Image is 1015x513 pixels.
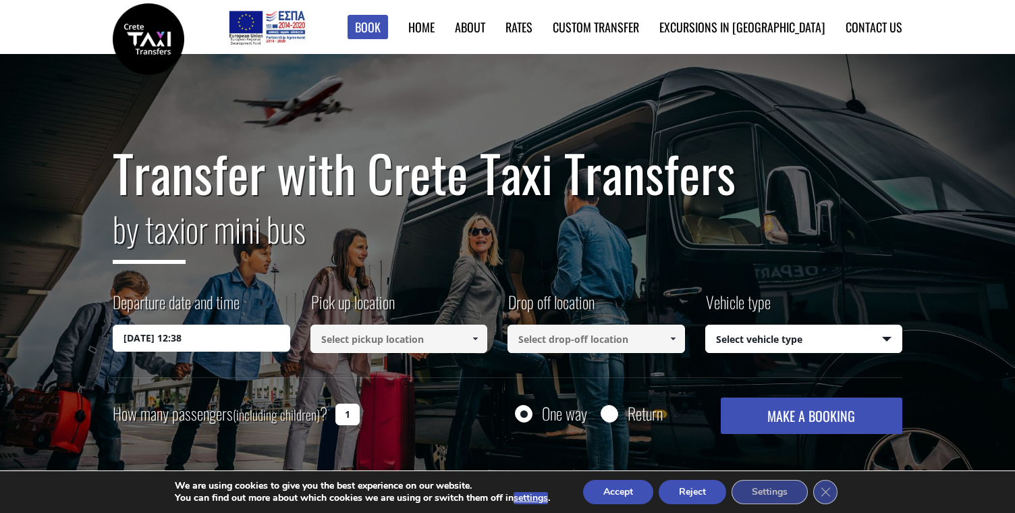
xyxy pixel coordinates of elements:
p: We are using cookies to give you the best experience on our website. [175,480,550,492]
a: Home [408,18,435,36]
input: Select drop-off location [507,325,685,353]
label: Return [628,405,663,422]
span: Select vehicle type [706,325,902,354]
button: Accept [583,480,653,504]
img: e-bannersEUERDF180X90.jpg [227,7,307,47]
p: You can find out more about which cookies we are using or switch them off in . [175,492,550,504]
h1: Transfer with Crete Taxi Transfers [113,144,902,201]
button: Close GDPR Cookie Banner [813,480,838,504]
a: Rates [505,18,532,36]
button: MAKE A BOOKING [721,398,902,434]
a: Contact us [846,18,902,36]
a: Show All Items [464,325,487,353]
button: settings [514,492,548,504]
a: Crete Taxi Transfers | Safe Taxi Transfer Services from to Heraklion Airport, Chania Airport, Ret... [113,30,184,45]
a: Excursions in [GEOGRAPHIC_DATA] [659,18,825,36]
button: Settings [732,480,808,504]
label: Departure date and time [113,290,240,325]
label: One way [542,405,587,422]
a: About [455,18,485,36]
h2: or mini bus [113,201,902,274]
label: Vehicle type [705,290,771,325]
span: by taxi [113,203,186,264]
label: How many passengers ? [113,398,327,431]
a: Show All Items [661,325,684,353]
label: Pick up location [310,290,395,325]
input: Select pickup location [310,325,488,353]
a: Custom Transfer [553,18,639,36]
a: Book [348,15,388,40]
img: Crete Taxi Transfers | Safe Taxi Transfer Services from to Heraklion Airport, Chania Airport, Ret... [113,3,184,75]
button: Reject [659,480,726,504]
small: (including children) [233,404,320,425]
label: Drop off location [507,290,595,325]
